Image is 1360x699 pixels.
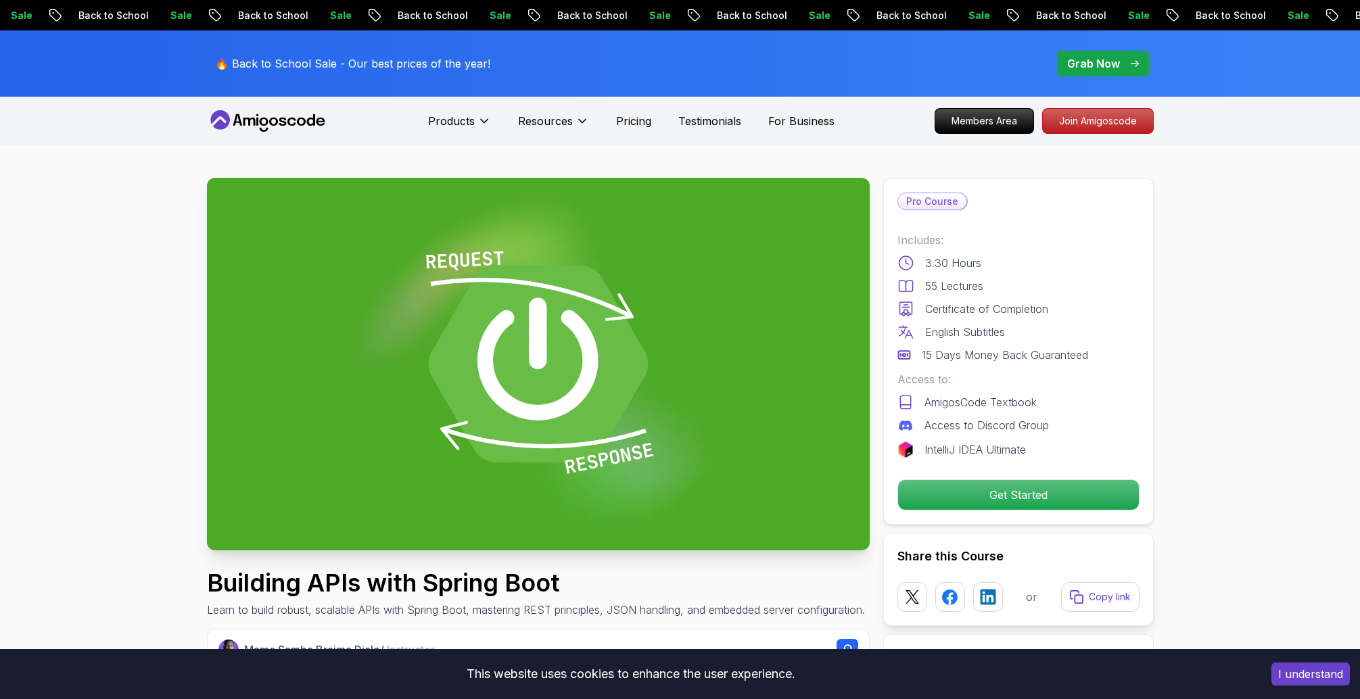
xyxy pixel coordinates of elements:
h3: Got a Team of 5 or More? [897,648,1140,667]
p: Sale [787,9,830,22]
p: Back to School [1173,9,1265,22]
p: or [1026,589,1037,605]
p: Pro Course [898,193,966,210]
p: Learn to build robust, scalable APIs with Spring Boot, mastering REST principles, JSON handling, ... [207,602,865,618]
p: Sale [1106,9,1149,22]
p: Back to School [695,9,787,22]
p: 15 Days Money Back Guaranteed [922,347,1088,363]
p: AmigosCode Textbook [924,394,1037,410]
p: Back to School [535,9,627,22]
span: Instructor [387,643,435,656]
p: Get Started [898,480,1139,510]
button: Resources [518,113,589,140]
a: Members Area [935,108,1034,134]
p: Members Area [935,109,1033,133]
div: This website uses cookies to enhance the user experience. [10,659,1251,689]
p: Sale [1265,9,1309,22]
p: Back to School [854,9,946,22]
p: Access to Discord Group [924,417,1049,433]
h2: Share this Course [897,547,1140,566]
img: building-apis-with-spring-boot_thumbnail [207,178,870,550]
p: Sale [946,9,989,22]
p: Resources [518,113,573,129]
p: Back to School [1014,9,1106,22]
p: Sale [308,9,351,22]
p: Back to School [216,9,308,22]
button: Copy link [1061,582,1140,612]
a: For Business [768,113,835,129]
p: English Subtitles [925,324,1005,340]
button: Get Started [897,479,1140,510]
img: jetbrains logo [897,441,914,458]
p: 55 Lectures [925,278,983,294]
img: Nelson Djalo [218,640,239,660]
p: Sale [148,9,191,22]
p: Includes: [897,232,1140,248]
a: Join Amigoscode [1042,108,1154,134]
p: 3.30 Hours [925,255,981,271]
a: Pricing [616,113,651,129]
p: Certificate of Completion [925,301,1048,317]
p: IntelliJ IDEA Ultimate [924,441,1026,458]
p: Back to School [56,9,148,22]
a: Testimonials [678,113,741,129]
button: Products [428,113,491,140]
p: Sale [467,9,511,22]
h1: Building APIs with Spring Boot [207,569,865,596]
p: Sale [627,9,670,22]
p: 🔥 Back to School Sale - Our best prices of the year! [215,55,490,72]
p: Back to School [375,9,467,22]
button: Accept cookies [1271,662,1350,685]
p: Products [428,113,475,129]
p: Copy link [1089,590,1131,604]
p: Access to: [897,371,1140,387]
p: Mama Samba Braima Djalo / [244,642,435,658]
p: Join Amigoscode [1043,109,1153,133]
p: Grab Now [1067,55,1120,72]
